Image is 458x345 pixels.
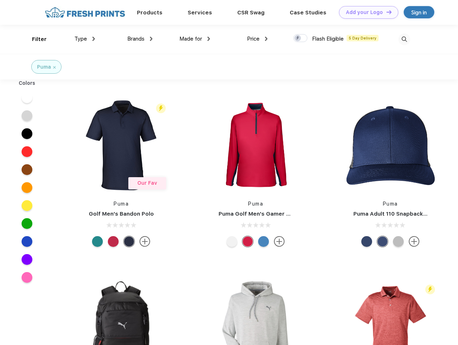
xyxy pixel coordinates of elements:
[108,236,119,247] div: Ski Patrol
[398,33,410,45] img: desktop_search.svg
[411,8,427,17] div: Sign in
[89,211,154,217] a: Golf Men's Bandon Polo
[258,236,269,247] div: Bright Cobalt
[150,37,152,41] img: dropdown.png
[207,37,210,41] img: dropdown.png
[188,9,212,16] a: Services
[377,236,388,247] div: Peacoat Qut Shd
[219,211,332,217] a: Puma Golf Men's Gamer Golf Quarter-Zip
[92,37,95,41] img: dropdown.png
[74,36,87,42] span: Type
[53,66,56,69] img: filter_cancel.svg
[37,63,51,71] div: Puma
[312,36,344,42] span: Flash Eligible
[404,6,434,18] a: Sign in
[346,9,383,15] div: Add your Logo
[274,236,285,247] img: more.svg
[347,35,379,41] span: 5 Day Delivery
[139,236,150,247] img: more.svg
[265,37,267,41] img: dropdown.png
[92,236,103,247] div: Green Lagoon
[156,103,166,113] img: flash_active_toggle.svg
[386,10,391,14] img: DT
[43,6,127,19] img: fo%20logo%202.webp
[13,79,41,87] div: Colors
[73,97,169,193] img: func=resize&h=266
[425,285,435,294] img: flash_active_toggle.svg
[137,9,162,16] a: Products
[127,36,145,42] span: Brands
[114,201,129,207] a: Puma
[248,201,263,207] a: Puma
[226,236,237,247] div: Bright White
[208,97,303,193] img: func=resize&h=266
[32,35,47,43] div: Filter
[242,236,253,247] div: Ski Patrol
[409,236,420,247] img: more.svg
[237,9,265,16] a: CSR Swag
[124,236,134,247] div: Navy Blazer
[361,236,372,247] div: Peacoat with Qut Shd
[247,36,260,42] span: Price
[179,36,202,42] span: Made for
[137,180,157,186] span: Our Fav
[383,201,398,207] a: Puma
[343,97,438,193] img: func=resize&h=266
[393,236,404,247] div: Quarry with Brt Whit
